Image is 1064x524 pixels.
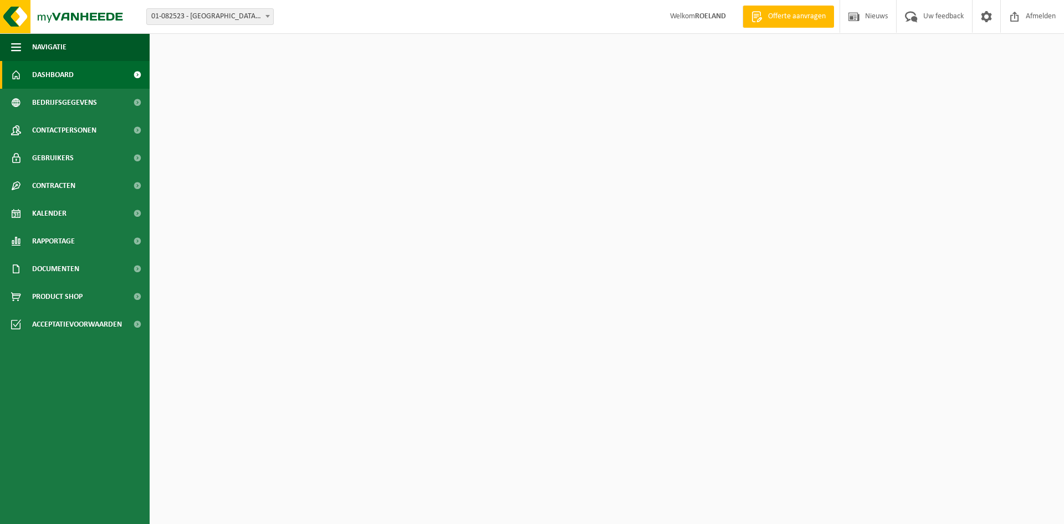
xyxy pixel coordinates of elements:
span: Documenten [32,255,79,283]
span: Product Shop [32,283,83,311]
span: Contactpersonen [32,116,96,144]
a: Offerte aanvragen [743,6,834,28]
span: Acceptatievoorwaarden [32,311,122,338]
span: Navigatie [32,33,66,61]
span: Gebruikers [32,144,74,172]
span: Bedrijfsgegevens [32,89,97,116]
span: 01-082523 - EUROFRIP NV - ZULTE [146,8,274,25]
span: 01-082523 - EUROFRIP NV - ZULTE [147,9,273,24]
span: Contracten [32,172,75,200]
span: Kalender [32,200,66,227]
strong: ROELAND [695,12,726,21]
span: Dashboard [32,61,74,89]
span: Rapportage [32,227,75,255]
span: Offerte aanvragen [765,11,828,22]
